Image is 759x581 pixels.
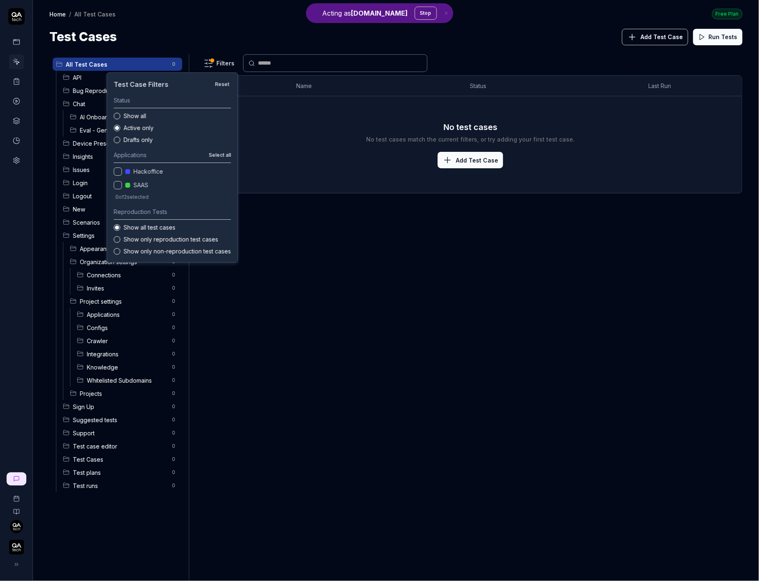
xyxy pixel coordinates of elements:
h2: Test Case Filters [114,81,168,88]
label: Show only reproduction test cases [123,235,231,244]
button: Stop [415,7,437,20]
label: Show all [123,112,231,120]
span: selected [127,194,149,200]
label: Drafts only [123,135,231,144]
span: 2 [124,194,127,200]
span: SAAS [133,181,148,189]
button: Select all [209,151,231,159]
span: Hackoffice [133,167,163,176]
label: Show all test cases [123,223,231,232]
label: Show only non-reproduction test cases [123,247,231,256]
button: Reset [213,79,231,89]
div: Applications [114,151,146,159]
label: Active only [123,123,231,132]
span: of [118,194,124,200]
span: 0 [115,194,118,200]
div: Status [114,96,130,105]
div: Reproduction Tests [114,207,167,216]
